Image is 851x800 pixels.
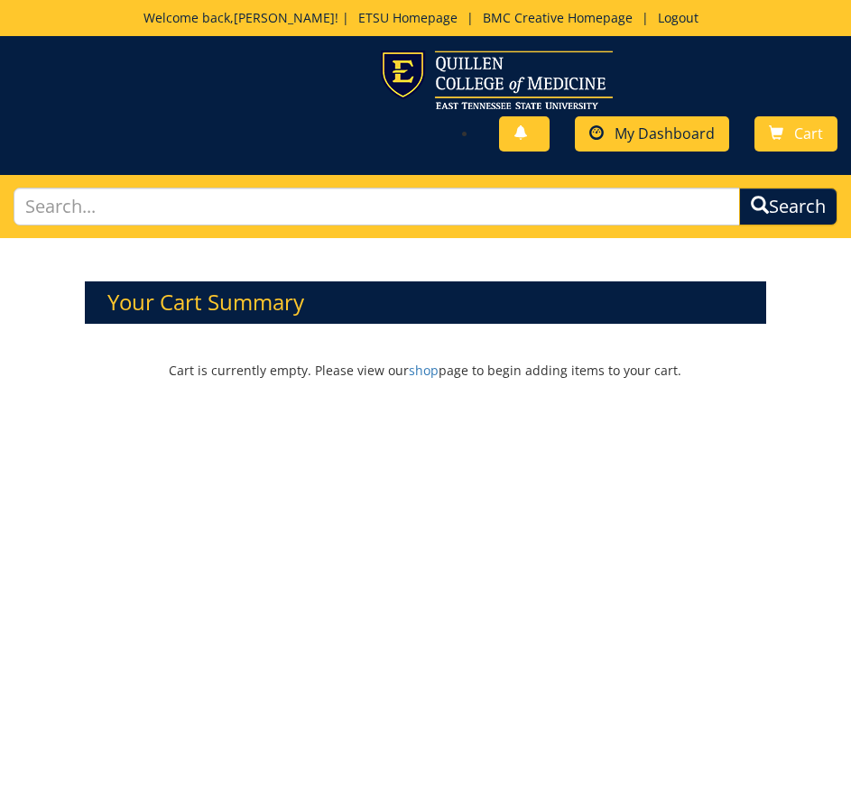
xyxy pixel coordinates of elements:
[754,116,837,152] a: Cart
[575,116,729,152] a: My Dashboard
[739,188,837,226] button: Search
[349,9,467,26] a: ETSU Homepage
[85,9,767,27] p: Welcome back, ! | | |
[615,124,715,143] span: My Dashboard
[234,9,335,26] a: [PERSON_NAME]
[85,281,767,323] h3: Your Cart Summary
[474,9,642,26] a: BMC Creative Homepage
[85,333,767,409] p: Cart is currently empty. Please view our page to begin adding items to your cart.
[381,51,613,109] img: ETSU logo
[14,188,740,226] input: Search...
[794,124,823,143] span: Cart
[409,362,439,379] a: shop
[649,9,708,26] a: Logout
